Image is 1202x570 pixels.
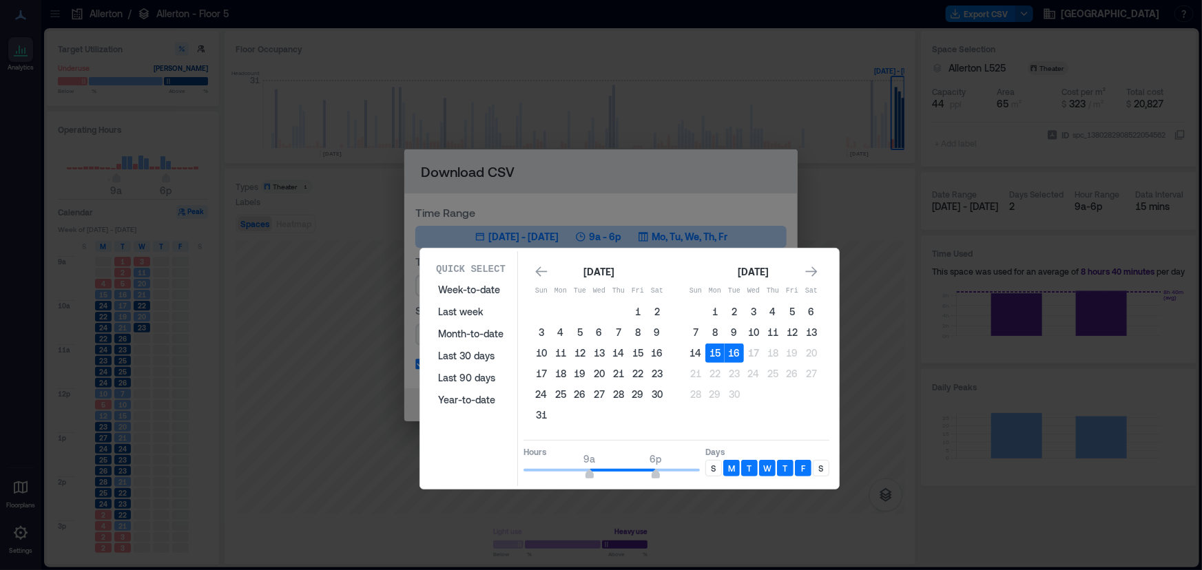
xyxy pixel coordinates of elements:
[580,264,619,280] div: [DATE]
[532,385,551,404] button: 24
[628,364,647,383] button: 22
[705,323,725,342] button: 8
[570,282,590,301] th: Tuesday
[747,463,752,474] p: T
[744,344,763,363] button: 17
[590,344,609,363] button: 13
[802,262,821,282] button: Go to next month
[705,364,725,383] button: 22
[705,344,725,363] button: 15
[763,323,783,342] button: 11
[570,286,590,297] p: Tue
[686,364,705,383] button: 21
[570,323,590,342] button: 5
[705,282,725,301] th: Monday
[430,345,512,367] button: Last 30 days
[532,282,551,301] th: Sunday
[532,344,551,363] button: 10
[570,385,590,404] button: 26
[609,364,628,383] button: 21
[430,389,512,411] button: Year-to-date
[744,286,763,297] p: Wed
[802,364,821,383] button: 27
[686,282,705,301] th: Sunday
[725,282,744,301] th: Tuesday
[628,282,647,301] th: Friday
[551,286,570,297] p: Mon
[763,286,783,297] p: Thu
[728,463,735,474] p: M
[725,286,744,297] p: Tue
[783,282,802,301] th: Friday
[609,282,628,301] th: Thursday
[609,385,628,404] button: 28
[551,344,570,363] button: 11
[647,302,667,321] button: 2
[628,344,647,363] button: 15
[705,446,829,457] p: Days
[763,282,783,301] th: Thursday
[430,367,512,389] button: Last 90 days
[734,264,773,280] div: [DATE]
[763,302,783,321] button: 4
[628,286,647,297] p: Fri
[705,385,725,404] button: 29
[647,323,667,342] button: 9
[430,323,512,345] button: Month-to-date
[725,364,744,383] button: 23
[763,344,783,363] button: 18
[712,463,716,474] p: S
[430,279,512,301] button: Week-to-date
[783,323,802,342] button: 12
[686,344,705,363] button: 14
[783,364,802,383] button: 26
[686,323,705,342] button: 7
[628,302,647,321] button: 1
[763,364,783,383] button: 25
[744,282,763,301] th: Wednesday
[570,344,590,363] button: 12
[705,286,725,297] p: Mon
[609,286,628,297] p: Thu
[532,286,551,297] p: Sun
[686,385,705,404] button: 28
[686,286,705,297] p: Sun
[744,364,763,383] button: 24
[783,302,802,321] button: 5
[532,405,551,425] button: 31
[650,453,662,465] span: 6p
[647,385,667,404] button: 30
[628,385,647,404] button: 29
[744,323,763,342] button: 10
[551,323,570,342] button: 4
[551,282,570,301] th: Monday
[532,364,551,383] button: 17
[802,282,821,301] th: Saturday
[725,344,744,363] button: 16
[590,323,609,342] button: 6
[436,262,506,276] p: Quick Select
[570,364,590,383] button: 19
[590,286,609,297] p: Wed
[705,302,725,321] button: 1
[819,463,824,474] p: S
[532,262,551,282] button: Go to previous month
[584,453,596,465] span: 9a
[725,323,744,342] button: 9
[801,463,805,474] p: F
[802,323,821,342] button: 13
[524,446,700,457] p: Hours
[647,286,667,297] p: Sat
[647,344,667,363] button: 16
[802,302,821,321] button: 6
[590,364,609,383] button: 20
[783,286,802,297] p: Fri
[725,302,744,321] button: 2
[783,344,802,363] button: 19
[609,323,628,342] button: 7
[725,385,744,404] button: 30
[532,323,551,342] button: 3
[609,344,628,363] button: 14
[763,463,771,474] p: W
[783,463,788,474] p: T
